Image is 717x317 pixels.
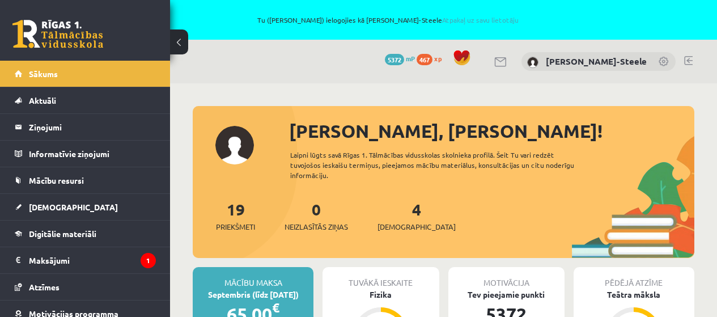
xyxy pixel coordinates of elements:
span: Sākums [29,69,58,79]
a: Aktuāli [15,87,156,113]
span: 5372 [385,54,404,65]
span: Digitālie materiāli [29,229,96,239]
div: Fizika [323,289,439,301]
a: Mācību resursi [15,167,156,193]
a: Digitālie materiāli [15,221,156,247]
div: Septembris (līdz [DATE]) [193,289,313,301]
span: mP [406,54,415,63]
a: Sākums [15,61,156,87]
a: [DEMOGRAPHIC_DATA] [15,194,156,220]
span: [DEMOGRAPHIC_DATA] [377,221,456,233]
a: 4[DEMOGRAPHIC_DATA] [377,199,456,233]
a: Informatīvie ziņojumi [15,141,156,167]
div: Mācību maksa [193,267,313,289]
span: 467 [417,54,432,65]
div: [PERSON_NAME], [PERSON_NAME]! [289,117,694,145]
div: Tev pieejamie punkti [448,289,565,301]
a: Atpakaļ uz savu lietotāju [442,15,519,24]
a: 5372 mP [385,54,415,63]
span: xp [434,54,442,63]
span: [DEMOGRAPHIC_DATA] [29,202,118,212]
img: Ēriks Jurģis Zuments-Steele [527,57,538,68]
a: Rīgas 1. Tālmācības vidusskola [12,20,103,48]
a: 467 xp [417,54,447,63]
span: € [272,299,279,316]
div: Laipni lūgts savā Rīgas 1. Tālmācības vidusskolas skolnieka profilā. Šeit Tu vari redzēt tuvojošo... [290,150,591,180]
div: Motivācija [448,267,565,289]
span: Neizlasītās ziņas [285,221,348,233]
div: Tuvākā ieskaite [323,267,439,289]
span: Priekšmeti [216,221,255,233]
div: Pēdējā atzīme [574,267,694,289]
span: Atzīmes [29,282,60,292]
span: Tu ([PERSON_NAME]) ielogojies kā [PERSON_NAME]-Steele [130,16,646,23]
span: Aktuāli [29,95,56,105]
legend: Maksājumi [29,247,156,273]
a: Atzīmes [15,274,156,300]
a: 19Priekšmeti [216,199,255,233]
a: 0Neizlasītās ziņas [285,199,348,233]
i: 1 [141,253,156,268]
a: Ziņojumi [15,114,156,140]
legend: Informatīvie ziņojumi [29,141,156,167]
span: Mācību resursi [29,175,84,185]
a: Maksājumi1 [15,247,156,273]
a: [PERSON_NAME]-Steele [546,56,647,67]
div: Teātra māksla [574,289,694,301]
legend: Ziņojumi [29,114,156,140]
